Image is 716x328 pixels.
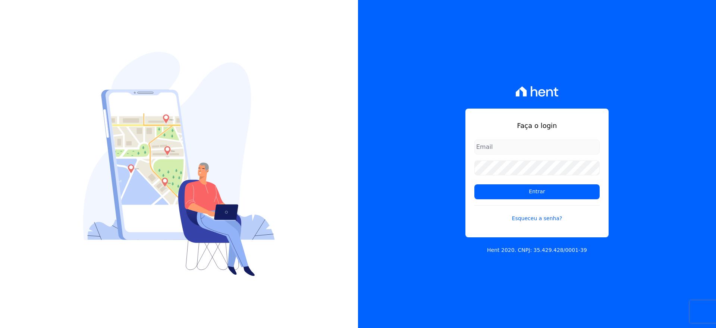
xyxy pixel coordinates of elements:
[474,205,600,222] a: Esqueceu a senha?
[474,140,600,154] input: Email
[474,184,600,199] input: Entrar
[474,121,600,131] h1: Faça o login
[487,246,587,254] p: Hent 2020. CNPJ: 35.429.428/0001-39
[83,52,275,276] img: Login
